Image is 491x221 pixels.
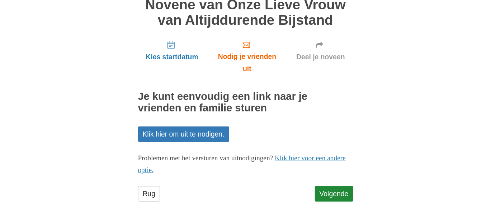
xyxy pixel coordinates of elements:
[138,154,273,162] font: Problemen met het versturen van uitnodigingen?
[143,190,156,198] font: Rug
[138,154,346,174] a: Klik hier voor een andere optie.
[138,91,308,114] font: Je kunt eenvoudig een link naar je vrienden en familie sturen
[218,52,276,73] font: Nodig je vrienden uit
[143,130,225,138] font: Klik hier om uit te nodigen.
[138,186,160,201] a: Rug
[315,186,353,201] a: Volgende
[138,35,206,79] a: Kies startdatum
[138,126,229,142] a: Klik hier om uit te nodigen.
[320,190,349,198] font: Volgende
[206,35,288,79] a: Nodig je vrienden uit
[146,53,198,61] font: Kies startdatum
[288,35,353,79] a: Deel je noveen
[296,53,345,61] font: Deel je noveen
